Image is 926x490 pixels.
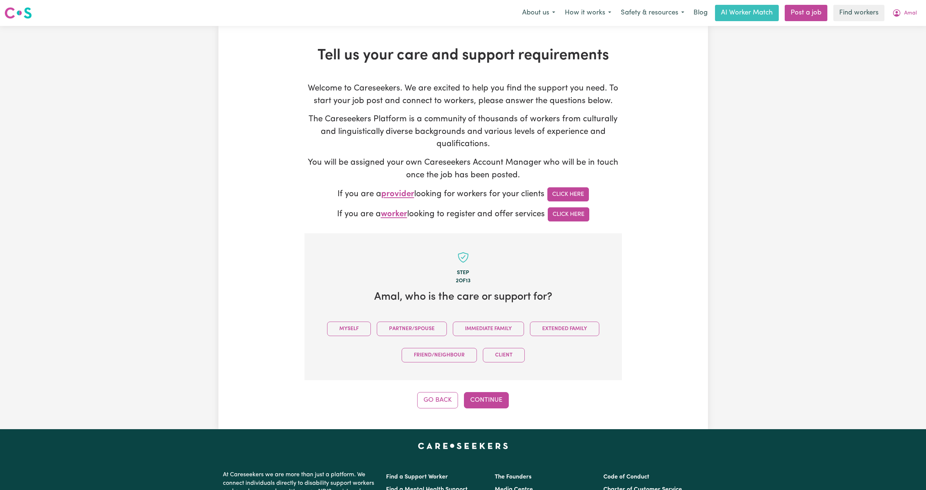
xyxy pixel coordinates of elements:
[453,322,524,336] button: Immediate Family
[616,5,689,21] button: Safety & resources
[304,187,622,201] p: If you are a looking for workers for your clients
[304,207,622,221] p: If you are a looking to register and offer services
[785,5,827,21] a: Post a job
[381,210,407,219] span: worker
[904,9,917,17] span: Amal
[402,348,477,362] button: Friend/Neighbour
[547,187,589,201] a: Click Here
[530,322,599,336] button: Extended Family
[304,157,622,181] p: You will be assigned your own Careseekers Account Manager who will be in touch once the job has b...
[689,5,712,21] a: Blog
[548,207,589,221] a: Click Here
[560,5,616,21] button: How it works
[304,47,622,65] h1: Tell us your care and support requirements
[833,5,884,21] a: Find workers
[715,5,779,21] a: AI Worker Match
[377,322,447,336] button: Partner/Spouse
[464,392,509,408] button: Continue
[417,392,458,408] button: Go Back
[887,5,922,21] button: My Account
[603,474,649,480] a: Code of Conduct
[304,82,622,107] p: Welcome to Careseekers. We are excited to help you find the support you need. To start your job p...
[316,277,610,285] div: 2 of 13
[327,322,371,336] button: Myself
[381,190,414,199] span: provider
[418,443,508,448] a: Careseekers home page
[483,348,525,362] button: Client
[4,4,32,22] a: Careseekers logo
[495,474,531,480] a: The Founders
[4,6,32,20] img: Careseekers logo
[316,291,610,304] h2: Amal , who is the care or support for?
[304,113,622,151] p: The Careseekers Platform is a community of thousands of workers from culturally and linguisticall...
[316,269,610,277] div: Step
[386,474,448,480] a: Find a Support Worker
[517,5,560,21] button: About us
